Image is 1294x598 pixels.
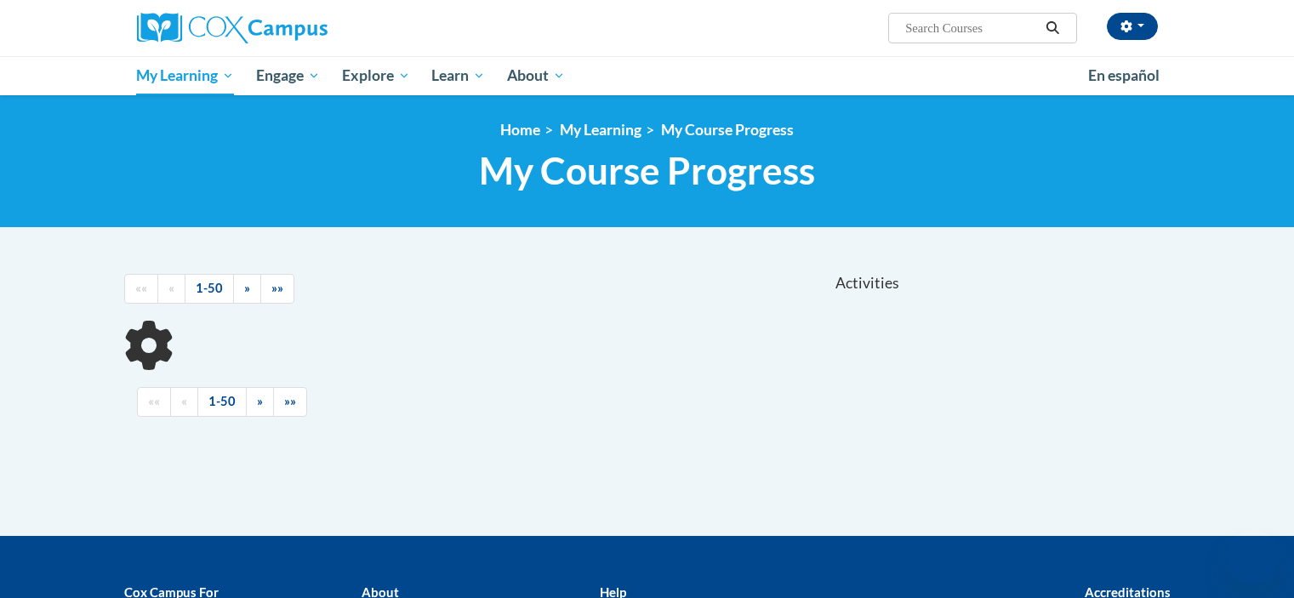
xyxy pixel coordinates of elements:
[135,281,147,295] span: ««
[170,387,198,417] a: Previous
[256,65,320,86] span: Engage
[260,274,294,304] a: End
[181,394,187,408] span: «
[904,18,1040,38] input: Search Courses
[124,274,158,304] a: Begining
[420,56,496,95] a: Learn
[137,13,460,43] a: Cox Campus
[431,65,485,86] span: Learn
[479,148,815,193] span: My Course Progress
[126,56,246,95] a: My Learning
[246,387,274,417] a: Next
[137,387,171,417] a: Begining
[331,56,421,95] a: Explore
[185,274,234,304] a: 1-50
[284,394,296,408] span: »»
[500,121,540,139] a: Home
[496,56,576,95] a: About
[661,121,794,139] a: My Course Progress
[835,274,899,293] span: Activities
[257,394,263,408] span: »
[244,281,250,295] span: »
[233,274,261,304] a: Next
[342,65,410,86] span: Explore
[111,56,1183,95] div: Main menu
[560,121,641,139] a: My Learning
[1088,66,1160,84] span: En español
[148,394,160,408] span: ««
[197,387,247,417] a: 1-50
[271,281,283,295] span: »»
[507,65,565,86] span: About
[136,65,234,86] span: My Learning
[137,13,328,43] img: Cox Campus
[157,274,185,304] a: Previous
[1107,13,1158,40] button: Account Settings
[273,387,307,417] a: End
[245,56,331,95] a: Engage
[1077,58,1171,94] a: En español
[168,281,174,295] span: «
[1040,18,1065,38] button: Search
[1226,530,1280,584] iframe: Button to launch messaging window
